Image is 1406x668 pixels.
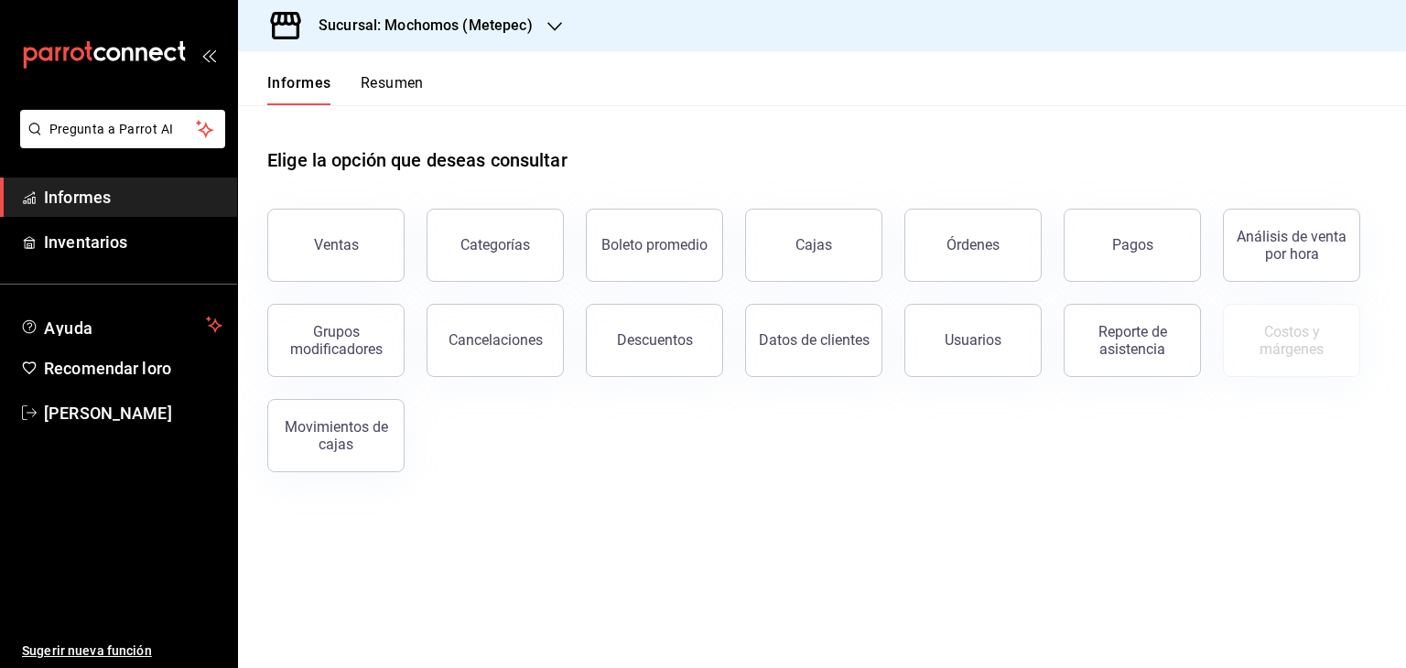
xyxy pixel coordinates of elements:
[267,74,331,92] font: Informes
[13,133,225,152] a: Pregunta a Parrot AI
[1064,209,1201,282] button: Pagos
[44,188,111,207] font: Informes
[201,48,216,62] button: abrir_cajón_menú
[44,232,127,252] font: Inventarios
[267,304,405,377] button: Grupos modificadores
[44,404,172,423] font: [PERSON_NAME]
[49,122,174,136] font: Pregunta a Parrot AI
[267,73,424,105] div: pestañas de navegación
[267,149,568,171] font: Elige la opción que deseas consultar
[1098,323,1167,358] font: Reporte de asistencia
[745,209,882,282] a: Cajas
[267,399,405,472] button: Movimientos de cajas
[795,236,833,253] font: Cajas
[586,209,723,282] button: Boleto promedio
[759,331,870,349] font: Datos de clientes
[1237,228,1347,263] font: Análisis de venta por hora
[427,209,564,282] button: Categorías
[1260,323,1324,358] font: Costos y márgenes
[904,304,1042,377] button: Usuarios
[460,236,530,253] font: Categorías
[44,318,93,338] font: Ayuda
[285,418,388,453] font: Movimientos de cajas
[314,236,359,253] font: Ventas
[745,304,882,377] button: Datos de clientes
[1112,236,1153,253] font: Pagos
[427,304,564,377] button: Cancelaciones
[20,110,225,148] button: Pregunta a Parrot AI
[22,643,152,658] font: Sugerir nueva función
[361,74,424,92] font: Resumen
[449,331,543,349] font: Cancelaciones
[946,236,1000,253] font: Órdenes
[1064,304,1201,377] button: Reporte de asistencia
[267,209,405,282] button: Ventas
[617,331,693,349] font: Descuentos
[904,209,1042,282] button: Órdenes
[319,16,533,34] font: Sucursal: Mochomos (Metepec)
[601,236,708,253] font: Boleto promedio
[1223,209,1360,282] button: Análisis de venta por hora
[1223,304,1360,377] button: Contrata inventarios para ver este informe
[290,323,383,358] font: Grupos modificadores
[945,331,1001,349] font: Usuarios
[586,304,723,377] button: Descuentos
[44,359,171,378] font: Recomendar loro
